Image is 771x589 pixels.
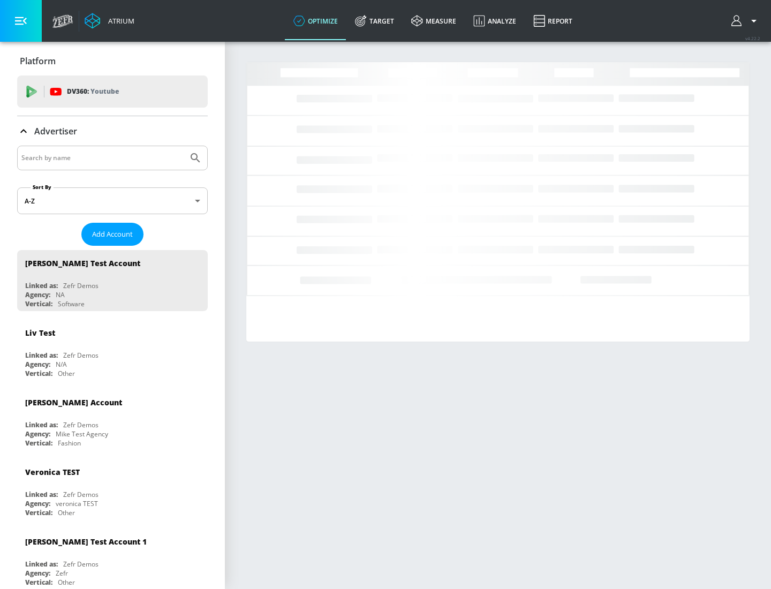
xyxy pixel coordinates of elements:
[17,389,208,450] div: [PERSON_NAME] AccountLinked as:Zefr DemosAgency:Mike Test AgencyVertical:Fashion
[90,86,119,97] p: Youtube
[67,86,119,97] p: DV360:
[63,281,99,290] div: Zefr Demos
[58,299,85,308] div: Software
[17,250,208,311] div: [PERSON_NAME] Test AccountLinked as:Zefr DemosAgency:NAVertical:Software
[92,228,133,240] span: Add Account
[285,2,346,40] a: optimize
[20,55,56,67] p: Platform
[25,569,50,578] div: Agency:
[525,2,581,40] a: Report
[31,184,54,191] label: Sort By
[17,459,208,520] div: Veronica TESTLinked as:Zefr DemosAgency:veronica TESTVertical:Other
[25,439,52,448] div: Vertical:
[58,578,75,587] div: Other
[346,2,403,40] a: Target
[25,578,52,587] div: Vertical:
[403,2,465,40] a: measure
[17,116,208,146] div: Advertiser
[25,490,58,499] div: Linked as:
[63,420,99,429] div: Zefr Demos
[56,429,108,439] div: Mike Test Agency
[17,75,208,108] div: DV360: Youtube
[465,2,525,40] a: Analyze
[25,429,50,439] div: Agency:
[104,16,134,26] div: Atrium
[745,35,760,41] span: v 4.22.2
[25,420,58,429] div: Linked as:
[25,299,52,308] div: Vertical:
[25,508,52,517] div: Vertical:
[25,369,52,378] div: Vertical:
[63,490,99,499] div: Zefr Demos
[25,328,55,338] div: Liv Test
[25,467,80,477] div: Veronica TEST
[17,187,208,214] div: A-Z
[17,46,208,76] div: Platform
[56,569,68,578] div: Zefr
[81,223,143,246] button: Add Account
[25,499,50,508] div: Agency:
[17,320,208,381] div: Liv TestLinked as:Zefr DemosAgency:N/AVertical:Other
[25,351,58,360] div: Linked as:
[25,537,147,547] div: [PERSON_NAME] Test Account 1
[25,397,122,407] div: [PERSON_NAME] Account
[63,560,99,569] div: Zefr Demos
[56,290,65,299] div: NA
[25,290,50,299] div: Agency:
[25,258,140,268] div: [PERSON_NAME] Test Account
[56,360,67,369] div: N/A
[56,499,98,508] div: veronica TEST
[58,439,81,448] div: Fashion
[85,13,134,29] a: Atrium
[58,369,75,378] div: Other
[21,151,184,165] input: Search by name
[58,508,75,517] div: Other
[34,125,77,137] p: Advertiser
[25,281,58,290] div: Linked as:
[25,360,50,369] div: Agency:
[25,560,58,569] div: Linked as:
[63,351,99,360] div: Zefr Demos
